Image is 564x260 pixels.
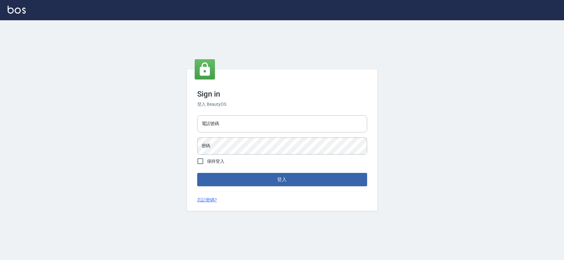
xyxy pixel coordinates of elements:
a: 忘記密碼? [197,197,217,203]
span: 保持登入 [207,158,225,165]
button: 登入 [197,173,367,186]
img: Logo [8,6,26,14]
h6: 登入 BeautyOS [197,101,367,108]
h3: Sign in [197,90,367,98]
